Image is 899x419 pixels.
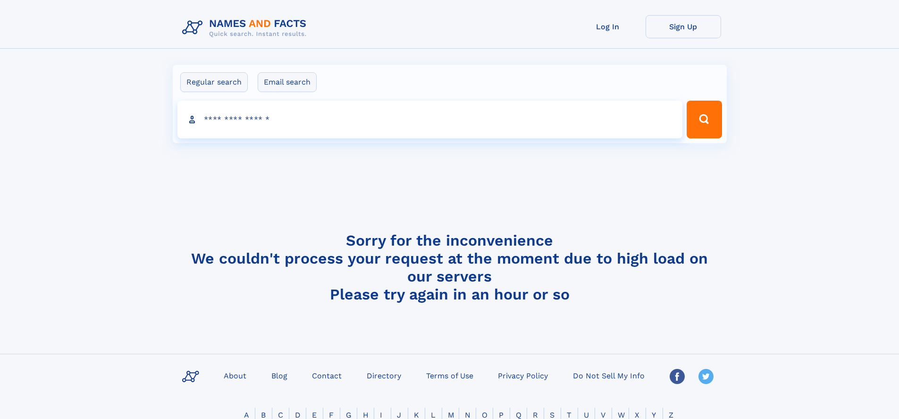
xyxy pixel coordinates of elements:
a: Terms of Use [422,368,477,382]
a: Sign Up [646,15,721,38]
a: Directory [363,368,405,382]
a: Contact [308,368,345,382]
label: Email search [258,72,317,92]
a: Log In [570,15,646,38]
a: About [220,368,250,382]
label: Regular search [180,72,248,92]
img: Facebook [670,369,685,384]
a: Blog [268,368,291,382]
img: Logo Names and Facts [178,15,314,41]
a: Privacy Policy [494,368,552,382]
button: Search Button [687,101,722,138]
h4: Sorry for the inconvenience We couldn't process your request at the moment due to high load on ou... [178,231,721,303]
input: search input [177,101,683,138]
img: Twitter [698,369,714,384]
a: Do Not Sell My Info [569,368,648,382]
